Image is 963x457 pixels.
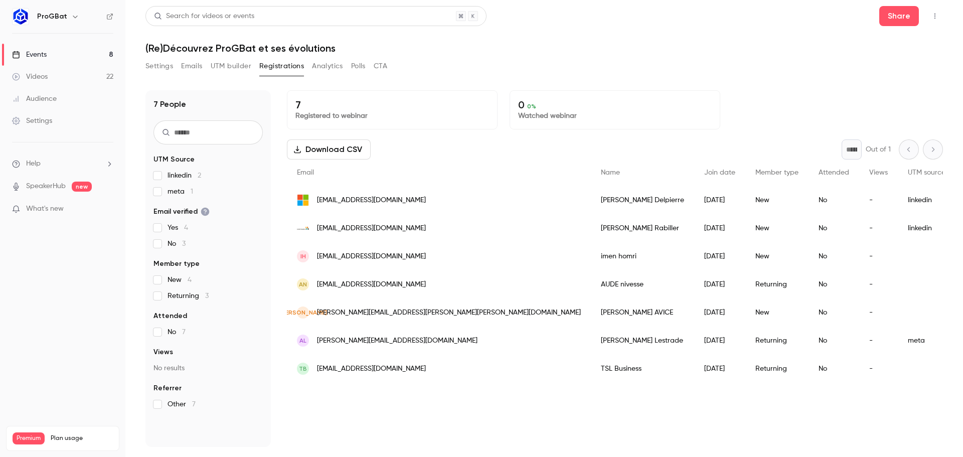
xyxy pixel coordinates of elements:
div: - [859,270,898,298]
span: Member type [755,169,798,176]
div: [PERSON_NAME] AVICE [591,298,694,327]
button: Share [879,6,919,26]
span: [PERSON_NAME][EMAIL_ADDRESS][DOMAIN_NAME] [317,336,477,346]
section: facet-groups [153,155,263,409]
div: - [859,242,898,270]
div: - [859,327,898,355]
span: [EMAIL_ADDRESS][DOMAIN_NAME] [317,251,426,262]
span: [PERSON_NAME][EMAIL_ADDRESS][PERSON_NAME][PERSON_NAME][DOMAIN_NAME] [317,308,581,318]
span: Referrer [153,383,182,393]
div: [PERSON_NAME] Delpierre [591,186,694,214]
span: 0 % [527,103,536,110]
div: [PERSON_NAME] Rabiller [591,214,694,242]
span: Name [601,169,620,176]
div: New [745,242,809,270]
div: imen homri [591,242,694,270]
div: No [809,186,859,214]
button: Settings [145,58,173,74]
span: 7 [182,329,186,336]
div: Returning [745,270,809,298]
span: New [168,275,192,285]
span: 3 [205,292,209,299]
span: Returning [168,291,209,301]
div: Events [12,50,47,60]
button: Analytics [312,58,343,74]
div: [DATE] [694,242,745,270]
span: TB [299,364,307,373]
span: An [299,280,307,289]
span: [PERSON_NAME] [279,308,327,317]
div: - [859,355,898,383]
div: [DATE] [694,355,745,383]
h1: 7 People [153,98,186,110]
span: 4 [184,224,188,231]
p: Watched webinar [518,111,712,121]
div: No [809,298,859,327]
div: - [859,186,898,214]
span: meta [168,187,193,197]
span: Views [869,169,888,176]
iframe: Noticeable Trigger [101,205,113,214]
div: New [745,214,809,242]
span: 3 [182,240,186,247]
h6: ProGBat [37,12,67,22]
span: [EMAIL_ADDRESS][DOMAIN_NAME] [317,364,426,374]
span: Plan usage [51,434,113,442]
span: Yes [168,223,188,233]
div: Videos [12,72,48,82]
span: Other [168,399,196,409]
span: UTM Source [153,155,195,165]
div: No [809,270,859,298]
span: Premium [13,432,45,444]
div: TSL Business [591,355,694,383]
div: linkedin [898,186,955,214]
div: [DATE] [694,270,745,298]
p: Out of 1 [866,144,891,155]
span: linkedin [168,171,201,181]
img: 85.cerfrance.fr [297,227,309,230]
span: AL [299,336,306,345]
li: help-dropdown-opener [12,159,113,169]
span: Email [297,169,314,176]
span: Attended [153,311,187,321]
span: [EMAIL_ADDRESS][DOMAIN_NAME] [317,195,426,206]
button: UTM builder [211,58,251,74]
button: CTA [374,58,387,74]
span: [EMAIL_ADDRESS][DOMAIN_NAME] [317,279,426,290]
div: meta [898,327,955,355]
button: Registrations [259,58,304,74]
span: [EMAIL_ADDRESS][DOMAIN_NAME] [317,223,426,234]
div: No [809,355,859,383]
div: Settings [12,116,52,126]
div: Audience [12,94,57,104]
div: [DATE] [694,327,745,355]
span: 1 [191,188,193,195]
span: No [168,327,186,337]
span: What's new [26,204,64,214]
span: Attended [819,169,849,176]
div: [DATE] [694,298,745,327]
div: AUDE nivesse [591,270,694,298]
span: UTM source [908,169,945,176]
img: ProGBat [13,9,29,25]
button: Polls [351,58,366,74]
button: Emails [181,58,202,74]
span: new [72,182,92,192]
span: 7 [192,401,196,408]
div: No [809,214,859,242]
p: 7 [295,99,489,111]
div: No [809,242,859,270]
div: - [859,298,898,327]
button: Download CSV [287,139,371,160]
div: No [809,327,859,355]
div: Returning [745,327,809,355]
span: Help [26,159,41,169]
div: Search for videos or events [154,11,254,22]
span: Member type [153,259,200,269]
div: New [745,298,809,327]
img: outlook.com [297,194,309,206]
p: 0 [518,99,712,111]
div: [PERSON_NAME] Lestrade [591,327,694,355]
span: ih [300,252,306,261]
div: Returning [745,355,809,383]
